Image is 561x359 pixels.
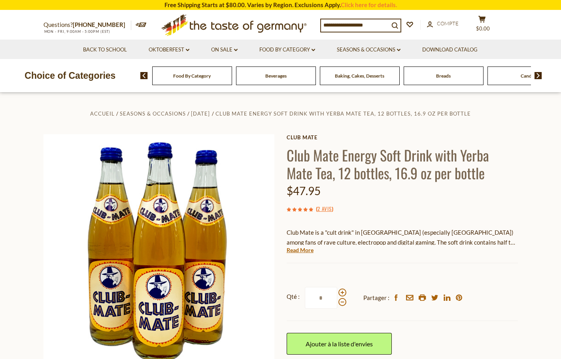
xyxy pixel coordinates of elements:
[287,146,518,182] h1: Club Mate Energy Soft Drink with Yerba Mate Tea, 12 bottles, 16.9 oz per bottle
[287,246,314,254] a: Read More
[521,73,534,79] a: Candy
[436,73,451,79] a: Breads
[287,292,300,302] strong: Qté :
[341,1,397,8] a: Click here for details.
[317,205,332,213] a: 2 avis
[427,19,459,28] a: Compte
[287,333,392,355] a: Ajouter à la liste d'envies
[215,110,471,117] a: Club Mate Energy Soft Drink with Yerba Mate Tea, 12 bottles, 16.9 oz per bottle
[120,110,186,117] a: Seasons & Occasions
[305,287,337,309] input: Qté :
[90,110,115,117] a: Accueil
[476,25,490,32] span: $0.00
[535,72,542,79] img: next arrow
[149,46,189,54] a: Oktoberfest
[259,46,315,54] a: Food By Category
[140,72,148,79] img: previous arrow
[437,20,459,27] span: Compte
[211,46,238,54] a: On Sale
[337,46,400,54] a: Seasons & Occasions
[287,184,321,198] span: $47.95
[422,46,478,54] a: Download Catalog
[191,110,210,117] a: [DATE]
[43,20,131,30] p: Questions?
[83,46,127,54] a: Back to School
[173,73,211,79] a: Food By Category
[335,73,384,79] a: Baking, Cakes, Desserts
[287,228,518,247] p: Club Mate is a "cult drink" in [GEOGRAPHIC_DATA] (especially [GEOGRAPHIC_DATA]) among fans of rav...
[470,15,494,35] button: $0.00
[43,29,111,34] span: MON - FRI, 9:00AM - 5:00PM (EST)
[73,21,125,28] a: [PHONE_NUMBER]
[316,205,333,213] span: ( )
[363,293,389,303] span: Partager :
[265,73,287,79] a: Beverages
[287,134,518,141] a: Club Mate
